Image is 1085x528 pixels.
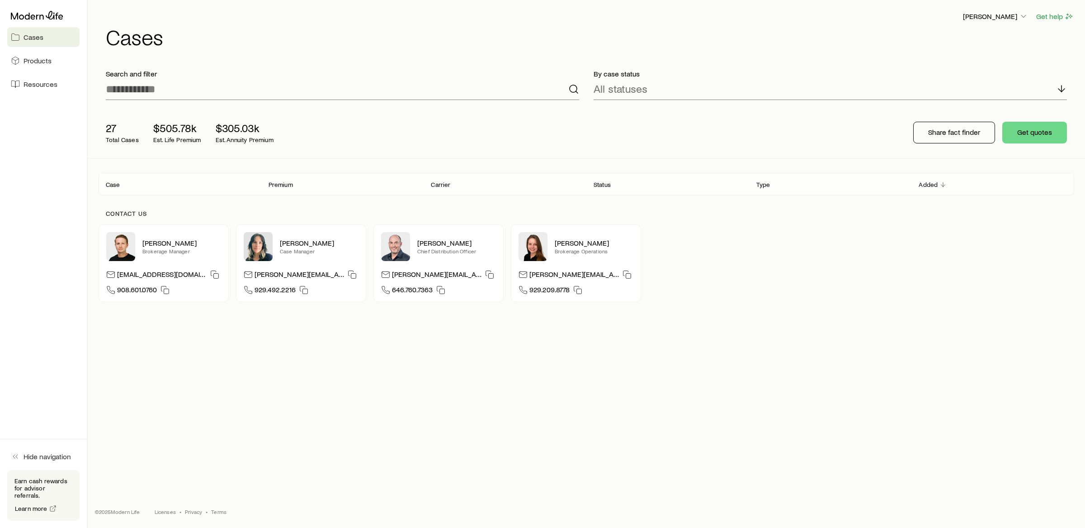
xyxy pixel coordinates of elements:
[155,508,176,515] a: Licenses
[117,285,157,297] span: 908.601.0760
[14,477,72,499] p: Earn cash rewards for advisor referrals.
[1002,122,1067,143] button: Get quotes
[106,232,135,261] img: Rich Loeffler
[142,238,221,247] p: [PERSON_NAME]
[206,508,208,515] span: •
[529,285,570,297] span: 929.209.8778
[431,181,450,188] p: Carrier
[106,69,579,78] p: Search and filter
[555,238,633,247] p: [PERSON_NAME]
[417,238,496,247] p: [PERSON_NAME]
[24,452,71,461] span: Hide navigation
[594,181,611,188] p: Status
[106,122,139,134] p: 27
[417,247,496,255] p: Chief Distribution Officer
[24,56,52,65] span: Products
[7,51,80,71] a: Products
[280,247,359,255] p: Case Manager
[392,285,433,297] span: 646.760.7363
[185,508,202,515] a: Privacy
[153,136,201,143] p: Est. Life Premium
[179,508,181,515] span: •
[392,270,481,282] p: [PERSON_NAME][EMAIL_ADDRESS][DOMAIN_NAME]
[153,122,201,134] p: $505.78k
[15,505,47,512] span: Learn more
[7,74,80,94] a: Resources
[24,80,57,89] span: Resources
[211,508,226,515] a: Terms
[255,285,296,297] span: 929.492.2216
[117,270,207,282] p: [EMAIL_ADDRESS][DOMAIN_NAME]
[555,247,633,255] p: Brokerage Operations
[106,181,120,188] p: Case
[255,270,344,282] p: [PERSON_NAME][EMAIL_ADDRESS][DOMAIN_NAME]
[106,136,139,143] p: Total Cases
[519,232,547,261] img: Ellen Wall
[381,232,410,261] img: Dan Pierson
[106,210,1067,217] p: Contact us
[244,232,273,261] img: Lisette Vega
[280,238,359,247] p: [PERSON_NAME]
[913,122,995,143] button: Share fact finder
[928,128,980,137] p: Share fact finder
[594,69,1067,78] p: By case status
[962,11,1028,22] button: [PERSON_NAME]
[7,27,80,47] a: Cases
[963,12,1028,21] p: [PERSON_NAME]
[529,270,619,282] p: [PERSON_NAME][EMAIL_ADDRESS][DOMAIN_NAME]
[269,181,293,188] p: Premium
[7,447,80,466] button: Hide navigation
[756,181,770,188] p: Type
[95,508,140,515] p: © 2025 Modern Life
[24,33,43,42] span: Cases
[7,470,80,521] div: Earn cash rewards for advisor referrals.Learn more
[142,247,221,255] p: Brokerage Manager
[99,173,1074,195] div: Client cases
[216,136,274,143] p: Est. Annuity Premium
[216,122,274,134] p: $305.03k
[594,82,647,95] p: All statuses
[919,181,938,188] p: Added
[106,26,1074,48] h1: Cases
[1036,11,1074,22] button: Get help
